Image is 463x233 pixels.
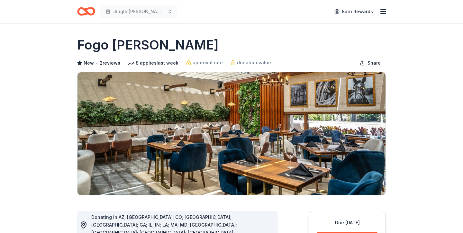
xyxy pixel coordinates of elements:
a: donation value [231,59,271,67]
span: New [84,59,94,67]
span: • [96,60,98,66]
button: 2reviews [100,59,120,67]
img: Image for Fogo de Chao [77,72,386,195]
a: Home [77,4,95,19]
a: approval rate [186,59,223,67]
h1: Fogo [PERSON_NAME] [77,36,219,54]
div: 8 applies last week [128,59,178,67]
span: approval rate [193,59,223,67]
div: Due [DATE] [317,219,378,227]
button: Share [355,57,386,69]
span: Share [368,59,381,67]
span: donation value [237,59,271,67]
button: Jingle [PERSON_NAME] [100,5,177,18]
a: Earn Rewards [331,6,377,17]
span: Jingle [PERSON_NAME] [113,8,165,15]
